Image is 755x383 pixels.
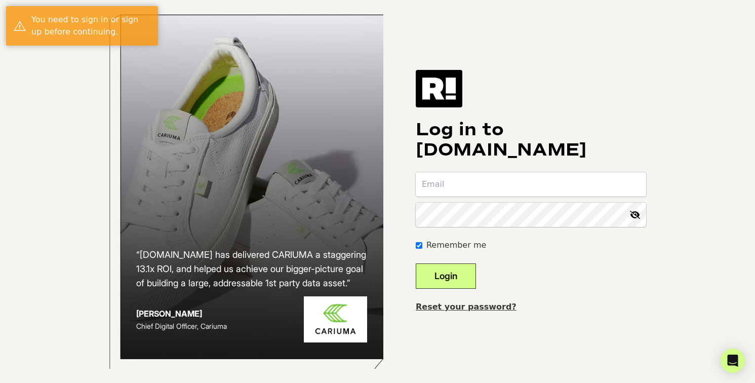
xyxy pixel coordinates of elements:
button: Login [416,263,476,289]
label: Remember me [426,239,486,251]
div: You need to sign in or sign up before continuing. [31,14,150,38]
strong: [PERSON_NAME] [136,309,202,319]
h1: Log in to [DOMAIN_NAME] [416,120,646,160]
img: Cariuma [304,296,367,342]
div: Open Intercom Messenger [721,349,745,373]
input: Email [416,172,646,197]
a: Reset your password? [416,302,516,312]
h2: “[DOMAIN_NAME] has delivered CARIUMA a staggering 13.1x ROI, and helped us achieve our bigger-pic... [136,248,367,290]
span: Chief Digital Officer, Cariuma [136,322,227,330]
img: Retention.com [416,70,462,107]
